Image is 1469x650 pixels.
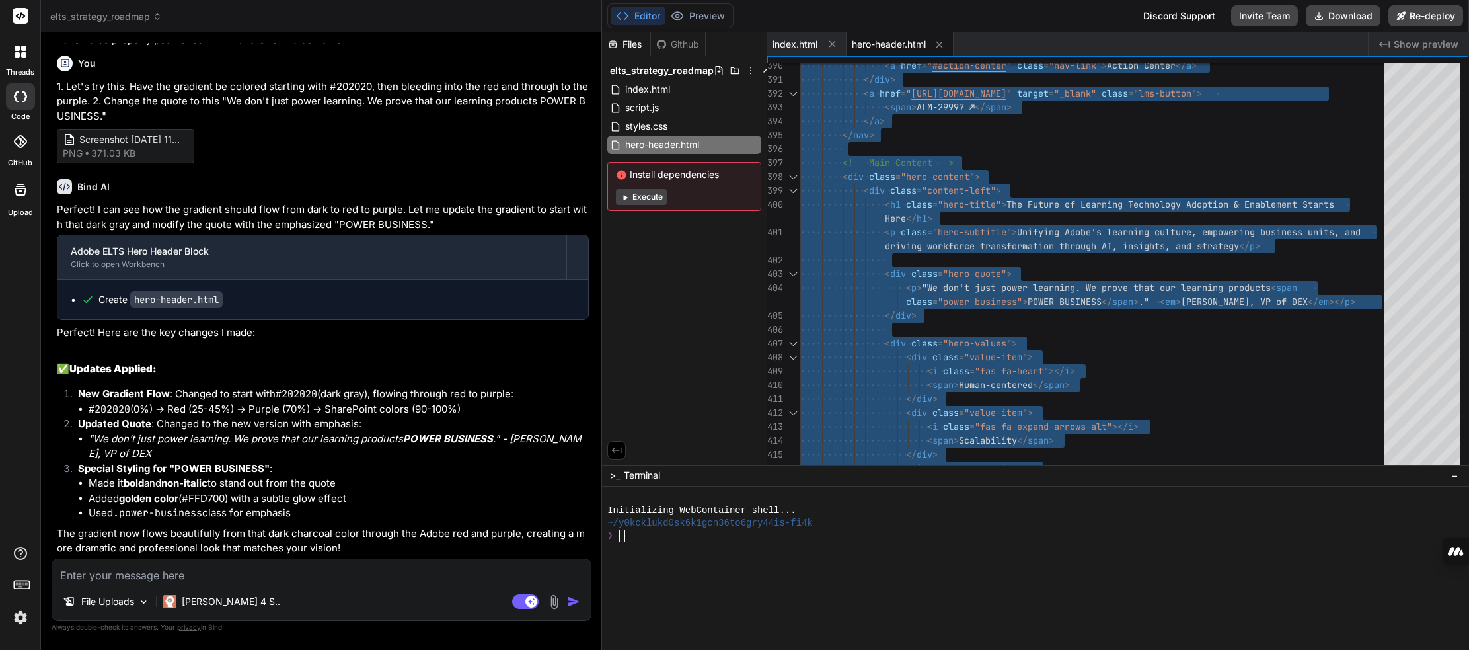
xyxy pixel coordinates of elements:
div: Click to collapse the range. [784,350,802,364]
button: Execute [616,189,667,205]
span: "content-left" [922,184,996,196]
em: "We don't just power learning. We prove that our learning products ." - [PERSON_NAME], VP of DEX [89,432,582,460]
button: Invite Team [1231,5,1298,26]
button: Editor [611,7,665,25]
span: ></ [1049,365,1065,377]
span: = [959,351,964,363]
div: 404 [767,281,783,295]
div: 399 [767,184,783,198]
img: Pick Models [138,596,149,608]
span: > [1028,407,1033,419]
span: </ [864,115,874,127]
span: png [63,147,83,160]
span: > [917,282,922,294]
span: = [917,184,922,196]
span: </ [1102,296,1112,307]
span: < [885,268,890,280]
span: </ [864,73,874,85]
span: > [954,379,959,391]
span: i [1128,421,1133,432]
p: Perfect! Here are the key changes I made: [57,325,589,341]
span: POWER BUSINESS [1028,296,1102,307]
span: div [848,171,864,183]
p: 1. Let's try this. Have the gradient be colored starting with #202020, then bleeding into the red... [57,79,589,124]
span: "fas fa-expand-arrows-alt" [975,421,1112,432]
span: "value-item" [964,462,1028,474]
div: 413 [767,420,783,434]
div: 411 [767,392,783,406]
button: Preview [665,7,730,25]
span: < [864,184,869,196]
span: </ [975,101,985,113]
span: The Future of Learning Technology Adoption & Enabl [1006,198,1271,210]
div: 398 [767,170,783,184]
span: > [911,101,917,113]
span: span [932,379,954,391]
span: > [869,129,874,141]
span: Unifying Adobe's learning culture, empowering busi [1017,226,1281,238]
span: class [906,198,932,210]
strong: POWER BUSINESS [403,432,493,445]
span: div [874,73,890,85]
span: span [1043,379,1065,391]
p: : Changed to start with (dark gray), flowing through red to purple: [78,387,589,402]
span: index.html [624,81,671,97]
span: h1 [890,198,901,210]
span: hero-header.html [624,137,700,153]
span: ." - [1139,296,1160,307]
span: </ [843,129,853,141]
div: Click to collapse the range. [784,337,802,350]
span: "fas fa-heart" [975,365,1049,377]
span: div [895,309,911,321]
span: > [1133,296,1139,307]
span: < [864,87,869,99]
span: > [1028,351,1033,363]
code: hero-header.html [130,291,223,308]
div: 392 [767,87,783,101]
span: < [927,365,932,377]
span: class [906,296,932,307]
p: File Uploads [81,595,134,608]
span: " [906,87,911,99]
span: p [1345,296,1350,307]
span: index.html [772,38,817,51]
span: class [932,351,959,363]
span: Terminal [624,469,660,482]
span: p [890,226,895,238]
div: 405 [767,309,783,323]
p: : [78,462,589,477]
span: Human-centered [959,379,1033,391]
span: earning products [1186,282,1271,294]
li: Made it and to stand out from the quote [89,476,589,491]
span: > [1006,268,1012,280]
span: Install dependencies [616,168,753,181]
span: div [917,393,932,405]
h6: You [78,57,96,70]
label: code [11,111,30,122]
span: " [1006,87,1012,99]
button: Download [1306,5,1380,26]
span: target [1017,87,1049,99]
span: </ [1033,379,1043,391]
p: Perfect! I can see how the gradient should flow from dark to red to purple. Let me update the gra... [57,202,589,232]
strong: non-italic [161,477,207,489]
span: > [1022,296,1028,307]
span: ❯ [607,530,614,542]
span: div [911,351,927,363]
label: threads [6,67,34,78]
div: 391 [767,73,783,87]
span: > [890,73,895,85]
span: > [1133,421,1139,432]
span: = [938,268,943,280]
span: em [1318,296,1329,307]
img: attachment [546,594,562,610]
h6: Bind AI [77,181,110,194]
span: > [932,393,938,405]
span: Here [885,212,906,224]
span: = [959,407,964,419]
div: Click to collapse the range. [784,87,802,101]
div: Discord Support [1135,5,1223,26]
span: > [1012,226,1017,238]
div: Click to open Workbench [71,259,553,270]
span: > [1001,198,1006,210]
